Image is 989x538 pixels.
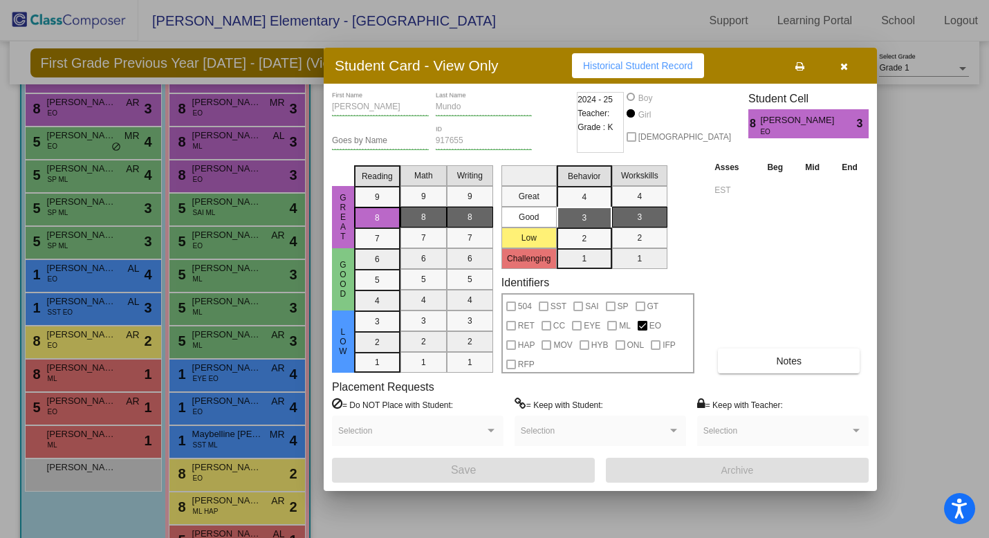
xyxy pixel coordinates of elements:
[748,92,869,105] h3: Student Cell
[760,127,827,137] span: EO
[585,298,598,315] span: SAI
[436,136,533,146] input: Enter ID
[619,317,631,334] span: ML
[501,276,549,289] label: Identifiers
[553,337,572,353] span: MOV
[714,180,752,201] input: assessment
[337,327,349,356] span: Low
[638,109,651,121] div: Girl
[518,337,535,353] span: HAP
[638,129,731,145] span: [DEMOGRAPHIC_DATA]
[332,380,434,393] label: Placement Requests
[337,260,349,299] span: Good
[583,60,693,71] span: Historical Student Record
[756,160,794,175] th: Beg
[857,115,869,132] span: 3
[627,337,645,353] span: ONL
[776,355,802,367] span: Notes
[335,57,499,74] h3: Student Card - View Only
[794,160,831,175] th: Mid
[572,53,704,78] button: Historical Student Record
[618,298,629,315] span: SP
[606,458,869,483] button: Archive
[591,337,609,353] span: HYB
[337,193,349,241] span: Great
[577,93,613,106] span: 2024 - 25
[721,465,754,476] span: Archive
[697,398,783,411] label: = Keep with Teacher:
[577,120,613,134] span: Grade : K
[515,398,603,411] label: = Keep with Student:
[718,349,860,373] button: Notes
[451,464,476,476] span: Save
[748,115,760,132] span: 8
[649,317,661,334] span: EO
[518,317,535,334] span: RET
[332,136,429,146] input: goes by name
[551,298,566,315] span: SST
[584,317,600,334] span: EYE
[577,106,609,120] span: Teacher:
[760,113,837,127] span: [PERSON_NAME]
[638,92,653,104] div: Boy
[553,317,565,334] span: CC
[663,337,676,353] span: IFP
[518,298,532,315] span: 504
[647,298,659,315] span: GT
[332,458,595,483] button: Save
[711,160,756,175] th: Asses
[831,160,869,175] th: End
[518,356,535,373] span: RFP
[332,398,453,411] label: = Do NOT Place with Student:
